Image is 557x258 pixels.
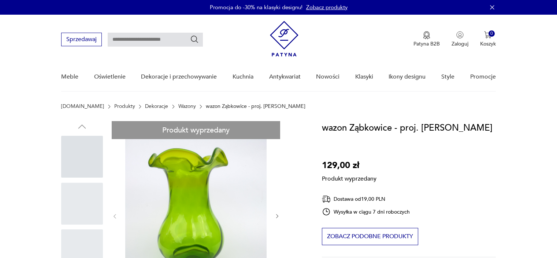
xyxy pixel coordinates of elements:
a: Ikona medaluPatyna B2B [413,31,440,47]
p: wazon Ząbkowice - proj. [PERSON_NAME] [206,103,305,109]
h1: wazon Ząbkowice - proj. [PERSON_NAME] [322,121,493,135]
p: Promocja do -30% na klasyki designu! [210,4,302,11]
a: Ikony designu [389,63,426,91]
button: Patyna B2B [413,31,440,47]
p: Patyna B2B [413,40,440,47]
button: Zaloguj [452,31,468,47]
a: Nowości [316,63,339,91]
button: Szukaj [190,35,199,44]
div: Wysyłka w ciągu 7 dni roboczych [322,207,410,216]
a: Wazony [178,103,196,109]
button: 0Koszyk [480,31,496,47]
a: Antykwariat [269,63,301,91]
a: Zobacz produkty [306,4,348,11]
a: Promocje [470,63,496,91]
a: Meble [61,63,78,91]
p: Zaloguj [452,40,468,47]
div: Dostawa od 19,00 PLN [322,195,410,204]
img: Ikonka użytkownika [456,31,464,39]
img: Patyna - sklep z meblami i dekoracjami vintage [270,21,298,57]
a: Dekoracje i przechowywanie [141,63,217,91]
a: Produkty [114,103,135,109]
a: Dekoracje [145,103,168,109]
a: Sprzedawaj [61,37,102,43]
div: 0 [489,30,495,37]
a: [DOMAIN_NAME] [61,103,104,109]
a: Kuchnia [233,63,253,91]
p: 129,00 zł [322,159,376,172]
a: Style [441,63,454,91]
p: Koszyk [480,40,496,47]
img: Ikona dostawy [322,195,331,204]
p: Produkt wyprzedany [322,172,376,183]
img: Ikona koszyka [484,31,491,39]
img: Ikona medalu [423,31,430,39]
button: Zobacz podobne produkty [322,228,418,245]
a: Oświetlenie [94,63,126,91]
a: Klasyki [355,63,373,91]
button: Sprzedawaj [61,33,102,46]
